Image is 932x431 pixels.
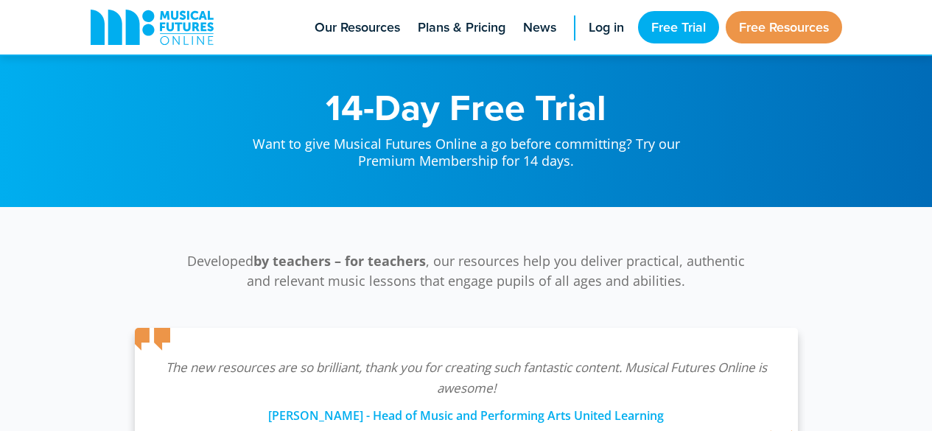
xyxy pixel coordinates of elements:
[164,357,768,399] p: The new resources are so brilliant, thank you for creating such fantastic content. Musical Future...
[726,11,842,43] a: Free Resources
[315,18,400,38] span: Our Resources
[418,18,505,38] span: Plans & Pricing
[638,11,719,43] a: Free Trial
[179,251,754,291] p: Developed , our resources help you deliver practical, authentic and relevant music lessons that e...
[164,399,768,425] div: [PERSON_NAME] - Head of Music and Performing Arts United Learning
[253,252,426,270] strong: by teachers – for teachers
[589,18,624,38] span: Log in
[523,18,556,38] span: News
[238,125,695,170] p: Want to give Musical Futures Online a go before committing? Try our Premium Membership for 14 days.
[238,88,695,125] h1: 14-Day Free Trial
